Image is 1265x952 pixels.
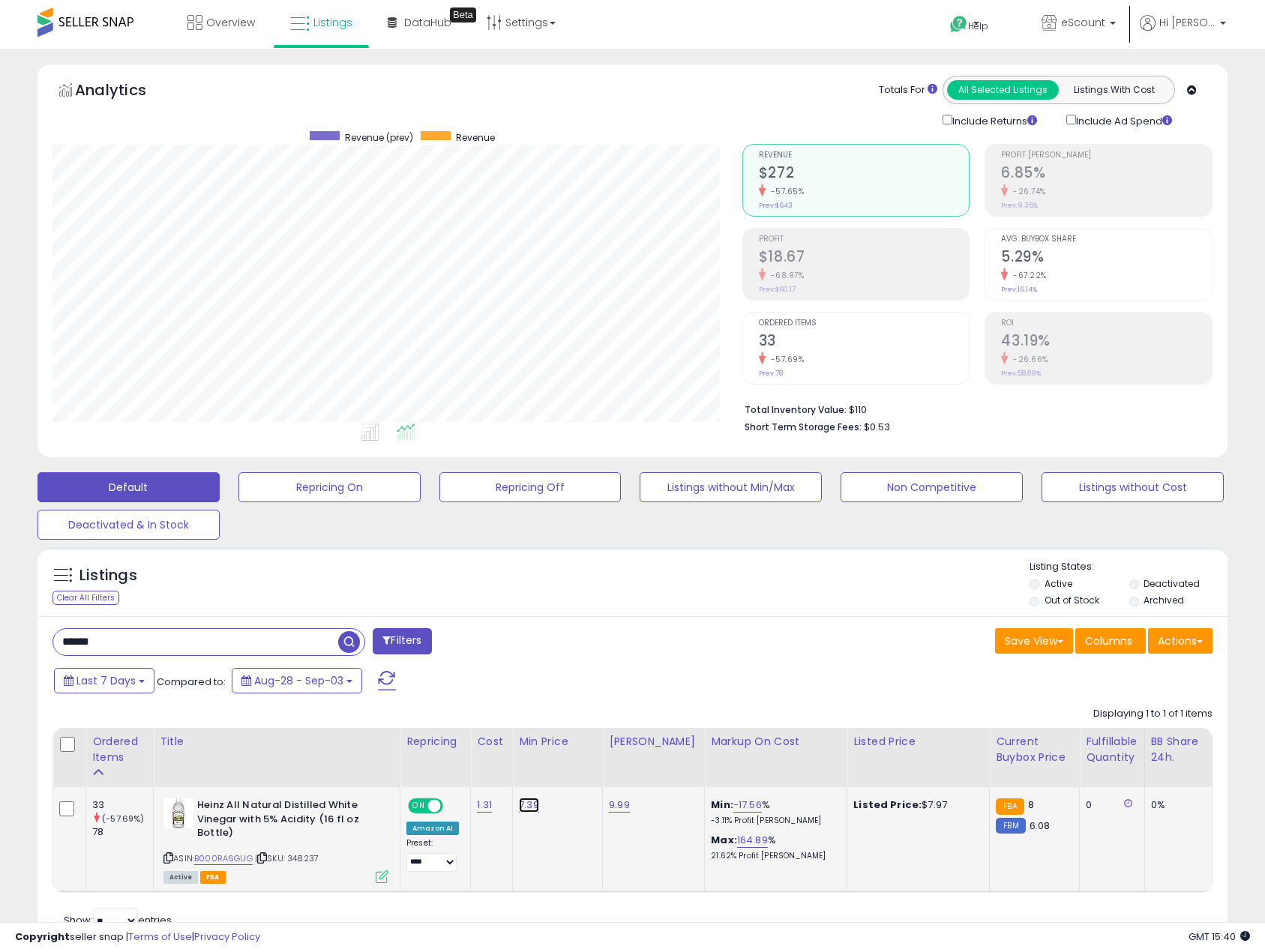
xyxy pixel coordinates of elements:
[995,628,1073,654] button: Save View
[1189,930,1250,944] span: 2025-09-11 15:40 GMT
[996,734,1073,765] div: Current Buybox Price
[1045,594,1099,606] label: Out of Stock
[1151,734,1206,765] div: BB Share 24h.
[194,930,260,944] a: Privacy Policy
[759,369,783,378] small: Prev: 78
[711,816,835,826] p: -3.11% Profit [PERSON_NAME]
[745,400,1201,418] li: $110
[1001,201,1038,210] small: Prev: 9.35%
[404,15,451,30] span: DataHub
[996,798,1024,815] small: FBA
[968,19,988,32] span: Help
[1151,798,1201,812] div: 0%
[996,818,1025,834] small: FBM
[1086,734,1138,765] div: Fulfillable Quantity
[759,248,970,268] h2: $18.67
[841,472,1023,502] button: Non Competitive
[949,15,968,34] i: Get Help
[1144,577,1200,590] label: Deactivated
[711,833,737,847] b: Max:
[853,734,983,750] div: Listed Price
[1042,472,1224,502] button: Listings without Cost
[759,332,970,352] h2: 33
[76,673,136,688] span: Last 7 Days
[1045,577,1072,590] label: Active
[879,83,937,97] div: Totals For
[92,825,153,839] div: 78
[477,734,506,750] div: Cost
[1058,80,1170,100] button: Listings With Cost
[1093,707,1213,721] div: Displaying 1 to 1 of 1 items
[711,851,835,861] p: 21.62% Profit [PERSON_NAME]
[938,4,1018,49] a: Help
[1001,285,1037,294] small: Prev: 16.14%
[1008,186,1046,197] small: -26.74%
[163,798,388,882] div: ASIN:
[1159,15,1216,30] span: Hi [PERSON_NAME]
[609,798,630,813] a: 9.99
[1144,594,1184,606] label: Archived
[200,871,226,884] span: FBA
[37,472,220,502] button: Default
[206,15,255,30] span: Overview
[1086,798,1132,812] div: 0
[439,472,622,502] button: Repricing Off
[238,472,421,502] button: Repricing On
[197,798,379,844] b: Heinz All Natural Distilled White Vinegar with 5% Acidity (16 fl oz Bottle)
[15,930,70,944] strong: Copyright
[1030,819,1051,833] span: 6.08
[766,354,805,365] small: -57.69%
[1085,633,1132,648] span: Columns
[519,798,539,813] a: 7.39
[373,628,431,654] button: Filters
[1001,248,1212,268] h2: 5.29%
[345,131,413,144] span: Revenue (prev)
[705,728,847,787] th: The percentage added to the cost of goods (COGS) that forms the calculator for Min & Max prices.
[157,675,226,689] span: Compared to:
[194,852,253,865] a: B000RA6GUG
[441,800,465,813] span: OFF
[406,734,464,750] div: Repricing
[1001,151,1212,160] span: Profit [PERSON_NAME]
[477,798,492,813] a: 1.31
[733,798,762,813] a: -17.56
[1001,369,1041,378] small: Prev: 58.89%
[128,930,192,944] a: Terms of Use
[864,420,890,434] span: $0.53
[711,798,835,826] div: %
[254,673,343,688] span: Aug-28 - Sep-03
[52,591,119,605] div: Clear All Filters
[450,7,476,22] div: Tooltip anchor
[853,798,922,812] b: Listed Price:
[947,80,1059,100] button: All Selected Listings
[759,164,970,184] h2: $272
[519,734,596,750] div: Min Price
[163,798,193,828] img: 414A2o6CNHL._SL40_.jpg
[711,834,835,861] div: %
[766,186,805,197] small: -57.65%
[1008,354,1048,365] small: -26.66%
[1001,319,1212,328] span: ROI
[75,79,175,104] h5: Analytics
[313,15,352,30] span: Listings
[37,510,220,540] button: Deactivated & In Stock
[1028,798,1034,812] span: 8
[931,112,1055,129] div: Include Returns
[759,319,970,328] span: Ordered Items
[609,734,698,750] div: [PERSON_NAME]
[255,852,319,864] span: | SKU: 348237
[1030,560,1228,574] p: Listing States:
[853,798,978,812] div: $7.97
[1001,164,1212,184] h2: 6.85%
[409,800,428,813] span: ON
[759,235,970,244] span: Profit
[406,822,459,835] div: Amazon AI
[160,734,394,750] div: Title
[92,734,147,765] div: Ordered Items
[737,833,768,848] a: 164.89
[232,668,362,693] button: Aug-28 - Sep-03
[1001,235,1212,244] span: Avg. Buybox Share
[15,930,260,945] div: seller snap | |
[711,798,733,812] b: Min:
[1008,270,1047,281] small: -67.22%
